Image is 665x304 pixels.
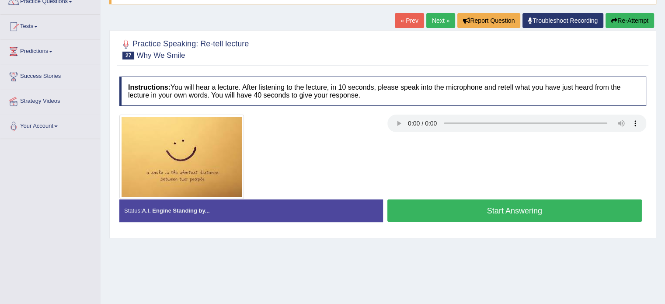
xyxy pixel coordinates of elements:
[0,14,100,36] a: Tests
[0,64,100,86] a: Success Stories
[122,52,134,59] span: 27
[0,89,100,111] a: Strategy Videos
[128,84,171,91] b: Instructions:
[522,13,603,28] a: Troubleshoot Recording
[119,77,646,106] h4: You will hear a lecture. After listening to the lecture, in 10 seconds, please speak into the mic...
[606,13,654,28] button: Re-Attempt
[0,114,100,136] a: Your Account
[119,38,249,59] h2: Practice Speaking: Re-tell lecture
[395,13,424,28] a: « Prev
[136,51,185,59] small: Why We Smile
[0,39,100,61] a: Predictions
[142,207,209,214] strong: A.I. Engine Standing by...
[457,13,520,28] button: Report Question
[387,199,642,222] button: Start Answering
[426,13,455,28] a: Next »
[119,199,383,222] div: Status:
